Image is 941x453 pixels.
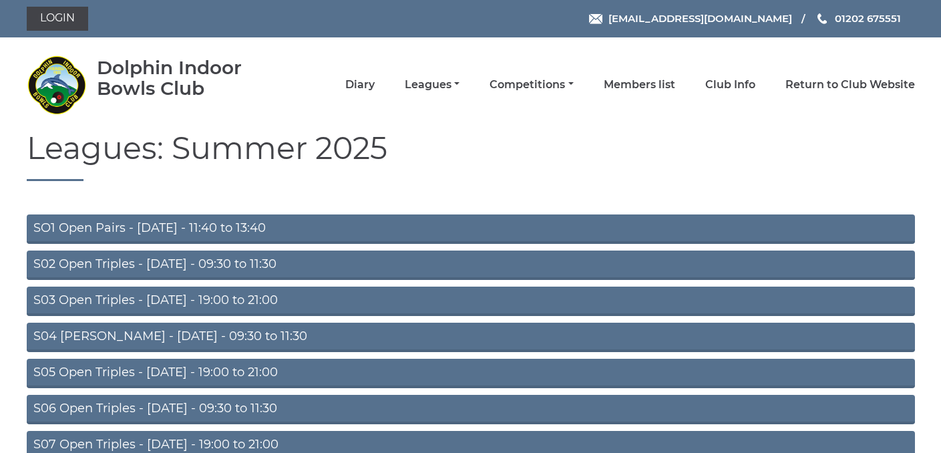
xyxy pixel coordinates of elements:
[608,12,792,25] span: [EMAIL_ADDRESS][DOMAIN_NAME]
[815,11,901,26] a: Phone us 01202 675551
[97,57,280,99] div: Dolphin Indoor Bowls Club
[405,78,459,92] a: Leagues
[27,132,915,181] h1: Leagues: Summer 2025
[27,359,915,388] a: S05 Open Triples - [DATE] - 19:00 to 21:00
[27,214,915,244] a: SO1 Open Pairs - [DATE] - 11:40 to 13:40
[705,78,755,92] a: Club Info
[589,14,602,24] img: Email
[785,78,915,92] a: Return to Club Website
[835,12,901,25] span: 01202 675551
[589,11,792,26] a: Email [EMAIL_ADDRESS][DOMAIN_NAME]
[27,7,88,31] a: Login
[27,251,915,280] a: S02 Open Triples - [DATE] - 09:30 to 11:30
[490,78,573,92] a: Competitions
[27,287,915,316] a: S03 Open Triples - [DATE] - 19:00 to 21:00
[27,323,915,352] a: S04 [PERSON_NAME] - [DATE] - 09:30 to 11:30
[345,78,375,92] a: Diary
[604,78,675,92] a: Members list
[27,395,915,424] a: S06 Open Triples - [DATE] - 09:30 to 11:30
[817,13,827,24] img: Phone us
[27,55,87,115] img: Dolphin Indoor Bowls Club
